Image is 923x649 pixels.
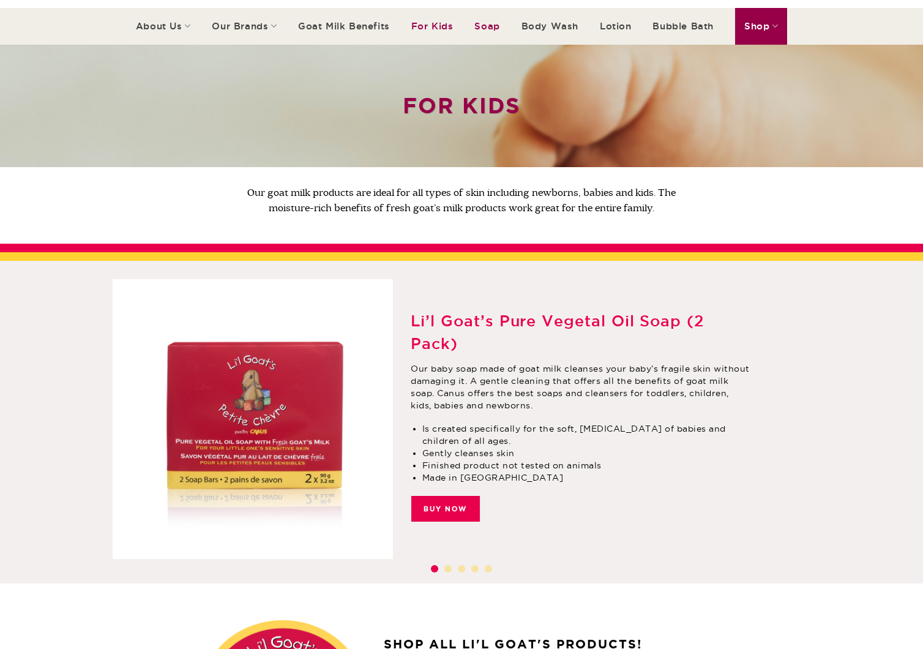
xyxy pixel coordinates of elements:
li: Page dot 1 [431,565,438,572]
a: Goat Milk Benefits [298,9,390,43]
h1: FOR KIDS [403,92,520,120]
li: Page dot 3 [458,565,465,572]
li: Page dot 4 [471,565,479,572]
li: Is created specifically for the soft, [MEDICAL_DATA] of babies and children of all ages. [422,422,751,447]
span: BUY NOW [424,504,466,515]
li: Gently cleanses skin [422,447,751,459]
a: About Us [136,8,191,44]
h2: Li’l Goat’s Pure Vegetal Oil Soap (2 Pack) [411,310,750,355]
a: For Kids [411,9,454,43]
h4: Our goat milk products are ideal for all types of skin including newborns, babies and kids. The m... [230,186,692,216]
a: Our Brands [212,8,277,44]
a: Lotion [600,9,632,43]
a: Body Wash [521,9,578,43]
li: Page dot 2 [444,565,452,572]
img: pure vegetal base soap [113,279,393,560]
li: Page dot 5 [485,565,492,572]
a: Bubble Bath [652,9,714,43]
a: Shop [735,8,787,44]
p: Our baby soap made of goat milk cleanses your baby’s fragile skin without damaging it. A gentle c... [411,362,750,411]
li: Finished product not tested on animals [422,459,751,471]
a: Soap [474,9,499,43]
li: Made in [GEOGRAPHIC_DATA] [422,471,751,484]
a: BUY NOW [411,496,479,522]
